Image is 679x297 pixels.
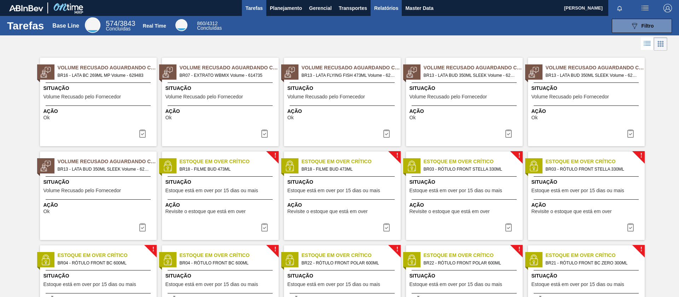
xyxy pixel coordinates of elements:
button: icon-task complete [622,220,639,234]
img: status [284,67,295,78]
img: icon-task complete [504,223,513,232]
div: Real Time [197,21,222,30]
span: Situação [532,178,643,186]
span: Estoque em Over Crítico [180,252,279,259]
img: TNhmsLtSVTkK8tSr43FrP2fwEKptu5GPRR3wAAAABJRU5ErkJggg== [9,5,43,11]
div: Completar tarefa: 30360764 [134,220,151,234]
div: Real Time [143,23,166,29]
span: Volume Recusado pelo Fornecedor [410,94,487,99]
span: Estoque está em over por 15 dias ou mais [166,188,258,193]
span: Situação [410,178,521,186]
span: Ação [532,201,643,209]
span: ! [152,247,154,252]
span: Revisite o estoque que está em over [410,209,490,214]
img: status [528,255,539,265]
span: Revisite o estoque que está em over [288,209,368,214]
img: status [528,67,539,78]
span: Estoque em Over Crítico [546,158,645,165]
span: Filtro [642,23,654,29]
button: icon-task complete [500,220,517,234]
img: status [162,255,173,265]
img: status [40,161,51,171]
button: icon-task complete [378,220,395,234]
span: Ok [288,115,294,120]
img: icon-task-complete [138,129,147,138]
span: Situação [43,85,155,92]
span: Master Data [405,4,433,12]
div: Completar tarefa: 30357801 [378,220,395,234]
span: Estoque está em over por 15 dias ou mais [43,282,136,287]
span: ! [640,247,642,252]
span: Volume Recusado Aguardando Ciência [302,64,401,72]
span: Ação [43,108,155,115]
span: Concluídas [197,25,222,31]
span: Ok [43,115,50,120]
span: Situação [532,85,643,92]
span: Estoque em Over Crítico [58,252,157,259]
span: Situação [166,178,277,186]
span: Situação [410,85,521,92]
span: Ação [288,201,399,209]
span: Ação [166,108,277,115]
span: Concluídas [106,26,130,32]
span: Volume Recusado pelo Fornecedor [43,94,121,99]
span: 860 [197,21,205,26]
span: Volume Recusado Aguardando Ciência [58,64,157,72]
span: Ação [410,201,521,209]
span: Situação [166,272,277,280]
span: BR18 - FILME BUD 473ML [180,165,273,173]
span: BR03 - RÓTULO FRONT STELLA 330ML [546,165,639,173]
span: ! [396,153,398,158]
button: icon-task complete [256,220,273,234]
button: icon-task-complete [134,220,151,234]
span: Estoque em Over Crítico [424,158,523,165]
span: Ok [43,209,50,214]
span: / 3843 [106,19,135,27]
span: Planejamento [270,4,302,12]
button: icon-task-complete [622,126,639,141]
span: BR22 - RÓTULO FRONT POLAR 600ML [424,259,517,267]
span: Revisite o estoque que está em over [166,209,246,214]
span: BR21 - RÓTULO FRONT BC ZERO 300ML [546,259,639,267]
span: BR04 - RÓTULO FRONT BC 600ML [58,259,151,267]
div: Visão em Lista [641,37,654,51]
span: Situação [288,272,399,280]
span: Estoque em Over Crítico [180,158,279,165]
span: Ok [410,115,416,120]
span: Ação [288,108,399,115]
span: BR13 - LATA FLYING FISH 473ML Volume - 629036 [302,72,395,79]
span: ! [518,153,520,158]
span: BR18 - FILME BUD 473ML [302,165,395,173]
span: Estoque em Over Crítico [302,158,401,165]
span: Situação [43,178,155,186]
img: icon-task-complete [504,129,513,138]
button: icon-task-complete [256,126,273,141]
div: Completar tarefa: 30360762 [500,126,517,141]
span: ! [274,153,276,158]
img: status [528,161,539,171]
span: Situação [288,85,399,92]
span: Revisite o estoque que está em over [532,209,612,214]
span: Estoque em Over Crítico [302,252,401,259]
button: icon-task-complete [500,126,517,141]
span: Ação [166,201,277,209]
span: Ok [532,115,538,120]
span: / 4312 [197,21,217,26]
div: Completar tarefa: 30360754 [134,126,151,141]
img: status [162,161,173,171]
span: Tarefas [245,4,263,12]
img: Logout [663,4,672,12]
span: Volume Recusado Aguardando Ciência [424,64,523,72]
div: Visão em Cards [654,37,667,51]
button: Notificações [608,3,631,13]
img: status [284,255,295,265]
div: Completar tarefa: 30360761 [378,126,395,141]
span: Situação [288,178,399,186]
img: icon-task complete [260,223,269,232]
button: icon-task-complete [134,126,151,141]
span: Estoque em Over Crítico [424,252,523,259]
span: Relatórios [374,4,398,12]
div: Real Time [175,19,187,31]
span: BR13 - LATA BUD 350ML SLEEK Volume - 628914 [424,72,517,79]
span: ! [640,153,642,158]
